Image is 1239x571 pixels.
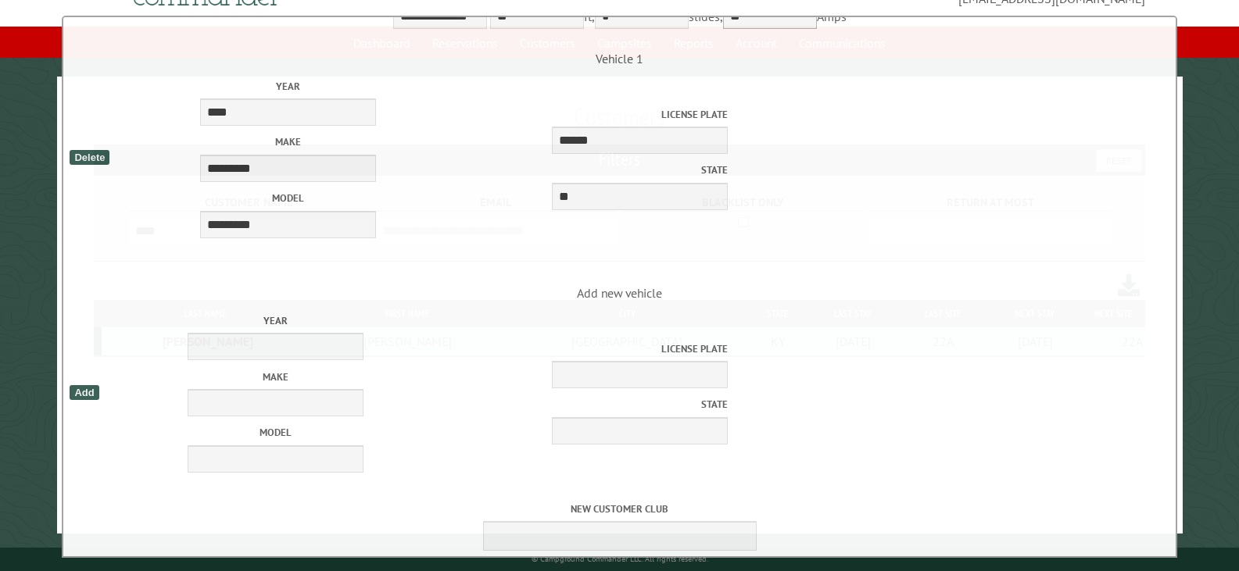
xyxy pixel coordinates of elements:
[70,385,98,400] div: Add
[127,369,424,384] label: Make
[127,425,424,440] label: Model
[143,79,433,94] label: Year
[67,501,1172,516] label: New customer club
[67,51,1172,248] span: Vehicle 1
[70,150,109,165] div: Delete
[430,341,728,356] label: License Plate
[438,162,728,177] label: State
[532,554,708,564] small: © Campground Commander LLC. All rights reserved.
[430,397,728,412] label: State
[143,134,433,149] label: Make
[143,191,433,205] label: Model
[127,313,424,328] label: Year
[67,285,1172,483] span: Add new vehicle
[438,107,728,122] label: License Plate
